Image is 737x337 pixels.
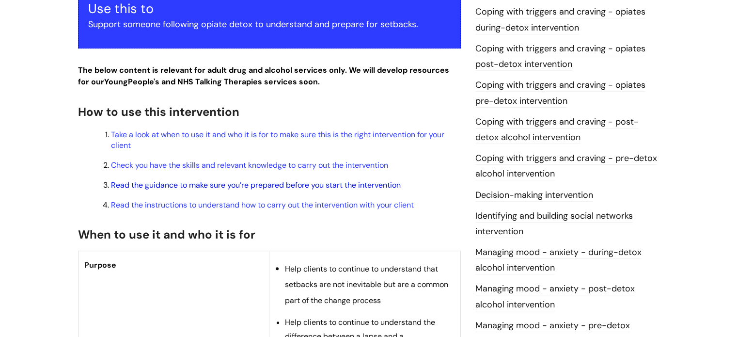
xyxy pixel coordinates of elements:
strong: People's [128,77,159,87]
a: Read the guidance to make sure you’re prepared before you start the intervention [111,180,401,190]
a: Identifying and building social networks intervention [475,210,633,238]
a: Coping with triggers and craving - opiates during-detox intervention [475,6,645,34]
p: Support someone following opiate detox to understand and prepare for setbacks. [88,16,451,32]
span: How to use this intervention [78,104,239,119]
a: Coping with triggers and craving - pre-detox alcohol intervention [475,152,657,180]
span: Help clients to continue to understand that setbacks are not inevitable but are a common part of ... [285,264,448,305]
a: Managing mood - anxiety - during-detox alcohol intervention [475,246,642,274]
a: Take a look at when to use it and who it is for to make sure this is the right intervention for y... [111,129,444,150]
strong: Young [104,77,161,87]
span: When to use it and who it is for [78,227,255,242]
a: Managing mood - anxiety - post-detox alcohol intervention [475,283,635,311]
a: Read the instructions to understand how to carry out the intervention with your client [111,200,414,210]
h3: Use this to [88,1,451,16]
a: Coping with triggers and craving - post-detox alcohol intervention [475,116,639,144]
a: Decision-making intervention [475,189,593,202]
a: Coping with triggers and craving - opiates pre-detox intervention [475,79,645,107]
span: Purpose [84,260,116,270]
a: Coping with triggers and craving - opiates post-detox intervention [475,43,645,71]
strong: The below content is relevant for adult drug and alcohol services only. We will develop resources... [78,65,449,87]
a: Check you have the skills and relevant knowledge to carry out the intervention [111,160,388,170]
